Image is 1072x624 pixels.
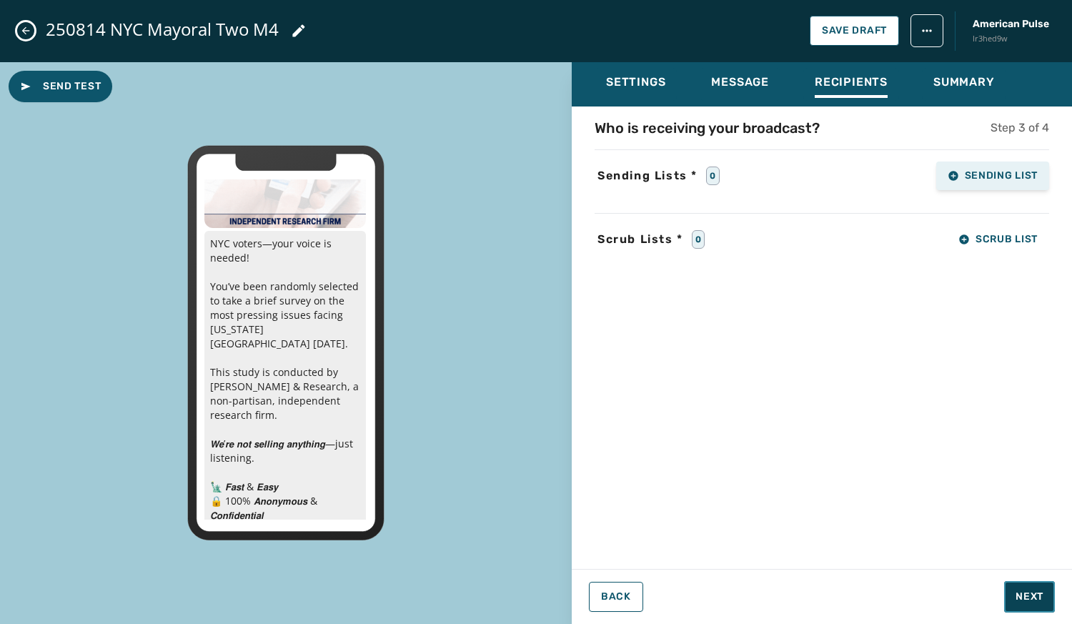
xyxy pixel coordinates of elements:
[601,591,631,603] span: Back
[692,230,705,249] div: 0
[991,119,1049,137] h5: Step 3 of 4
[595,68,677,101] button: Settings
[595,231,686,248] span: Scrub Lists *
[606,75,665,89] span: Settings
[947,225,1049,254] button: Scrub List
[933,75,995,89] span: Summary
[936,162,1049,190] button: Sending List
[815,75,888,89] span: Recipients
[595,167,700,184] span: Sending Lists *
[589,582,643,612] button: Back
[803,68,899,101] button: Recipients
[973,33,1049,45] span: lr3hed9w
[910,14,943,47] button: broadcast action menu
[1016,590,1043,604] span: Next
[595,118,820,138] h4: Who is receiving your broadcast?
[9,71,112,102] button: Send Test
[948,170,1038,182] span: Sending List
[1004,581,1055,613] button: Next
[810,16,899,46] button: Save Draft
[20,79,101,94] span: Send Test
[958,234,1038,245] span: Scrub List
[973,17,1049,31] span: American Pulse
[711,75,769,89] span: Message
[822,25,887,36] span: Save Draft
[700,68,780,101] button: Message
[46,18,279,41] span: 250814 NYC Mayoral Two M4
[922,68,1006,101] button: Summary
[706,167,720,185] div: 0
